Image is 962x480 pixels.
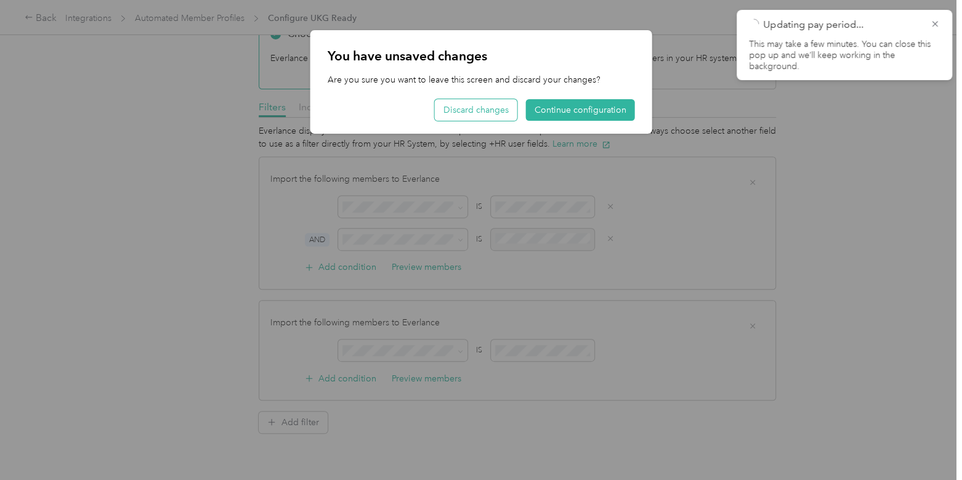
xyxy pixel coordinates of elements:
p: Are you sure you want to leave this screen and discard your changes? [328,73,635,86]
button: Continue configuration [526,99,635,121]
p: This may take a few minutes. You can close this pop up and we’ll keep working in the background. [749,39,940,73]
button: Discard changes [435,99,517,121]
iframe: Everlance-gr Chat Button Frame [893,411,962,480]
p: Updating pay period... [763,17,921,33]
p: You have unsaved changes [328,47,635,65]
